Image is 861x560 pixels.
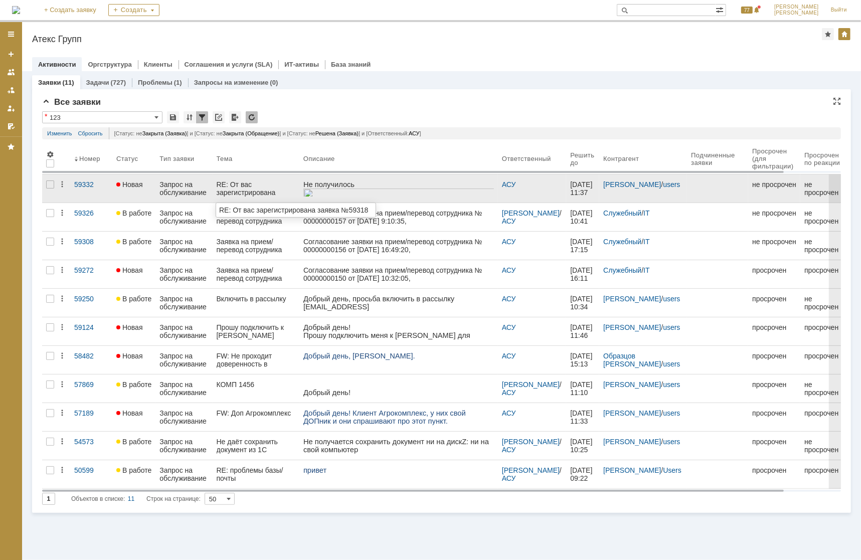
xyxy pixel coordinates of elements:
a: Заявка на прием/перевод сотрудника [213,203,299,231]
div: Запрос на обслуживание [159,466,208,482]
div: RE: От вас зарегистрирована заявка №59318 [217,180,295,197]
span: Настройки [46,150,54,158]
div: / [603,409,683,417]
div: 59272 [74,266,108,274]
div: просрочен [804,466,841,474]
a: IT [643,238,649,246]
a: Заявки на командах [3,64,19,80]
a: просрочен [748,375,800,403]
a: @[DOMAIN_NAME] [66,150,130,158]
a: [PERSON_NAME] [502,438,560,446]
a: Новая [112,403,155,431]
div: 59124 [74,323,108,331]
div: 50599 [74,466,108,474]
div: Сохранить вид [167,111,179,123]
a: Заявка на прием/перевод сотрудника [213,260,299,288]
div: просрочен [752,352,796,360]
span: Тел [15,99,25,107]
a: RE: проблемы базы/почты [213,460,299,488]
div: / [502,209,562,225]
div: Создать [108,4,159,16]
a: просрочен [748,260,800,288]
a: АСУ [502,180,516,189]
a: Изменить [47,127,72,139]
div: Тема [217,155,233,162]
div: просрочен [752,266,796,274]
a: [DATE] 11:46 [566,317,599,345]
a: [DATE] 11:33 [566,403,599,431]
a: 50599 [70,460,112,488]
div: Действия [58,323,66,331]
a: АСУ [502,474,516,482]
div: 57189 [74,409,108,417]
div: Изменить домашнюю страницу [838,28,850,40]
div: Сортировка... [184,111,196,123]
a: [PERSON_NAME] [603,438,661,446]
a: АСУ [502,266,516,274]
div: Запрос на обслуживание [159,295,208,311]
div: 54573 [74,438,108,446]
a: В работе [112,460,155,488]
span: Здравствуйте, [PERSON_NAME]! [10,365,129,374]
a: Users [663,466,681,474]
div: / [603,438,683,446]
a: [PERSON_NAME] [603,409,661,417]
a: просрочен [748,346,800,374]
a: не просрочен [800,174,845,203]
span: Доброе утро! [10,463,55,471]
th: Статус [112,143,155,174]
div: Атекс Групп [32,34,822,44]
a: просрочен [748,289,800,317]
a: не просрочен [800,232,845,260]
div: Описание [303,155,335,162]
span: Расширенный поиск [716,5,726,14]
a: 57189 [70,403,112,431]
a: Активности [38,61,76,68]
div: Действия [58,238,66,246]
span: [DATE] 09:22 [570,466,594,482]
div: просрочен [752,323,796,331]
div: Запрос на обслуживание [159,180,208,197]
a: [DATE] 10:34 [566,289,599,317]
div: Тип заявки [159,155,194,162]
a: RE: От вас зарегистрирована заявка №59318 [213,174,299,203]
a: [DATE] 16:11 [566,260,599,288]
a: Новая [112,174,155,203]
a: [DATE] 17:15 [566,232,599,260]
div: Запрос на обслуживание [159,352,208,368]
a: FW: Не проходит доверенность в [GEOGRAPHIC_DATA] [213,346,299,374]
a: FW: Доп Агрокомплекс [213,403,299,431]
a: просрочен [748,317,800,345]
div: не просрочен [752,180,796,189]
span: Девочки не показался в [GEOGRAPHIC_DATA] [10,471,169,479]
div: Заявка на прием/перевод сотрудника [217,266,295,282]
span: В работе [116,381,151,389]
span: [PERSON_NAME] [774,10,819,16]
img: download [10,495,69,518]
a: Запрос на обслуживание [155,260,212,288]
div: Заявка на прием/перевод сотрудника [217,238,295,254]
div: / [603,295,683,303]
div: / [603,381,683,389]
span: Новая [116,409,143,417]
th: Номер [70,143,112,174]
a: просрочен [748,460,800,488]
a: Запрос на обслуживание [155,375,212,403]
a: Заявка на прием/перевод сотрудника [213,232,299,260]
div: Статус [116,155,138,162]
a: Клиенты [144,61,173,68]
div: FW: Не проходит доверенность в [GEOGRAPHIC_DATA] [217,352,295,368]
a: Запрос на обслуживание [155,432,212,460]
a: Служебный [603,266,641,274]
div: Фильтрация... [196,111,208,123]
a: 57869 [70,375,112,403]
a: Новая [112,346,155,374]
a: В работе [112,232,155,260]
div: / [603,323,683,331]
a: Проблемы [138,79,173,86]
a: Заявки в моей ответственности [3,82,19,98]
a: АСУ [502,389,516,397]
div: Контрагент [603,155,639,162]
a: Запрос на обслуживание [155,289,212,317]
a: АСУ [502,409,516,417]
